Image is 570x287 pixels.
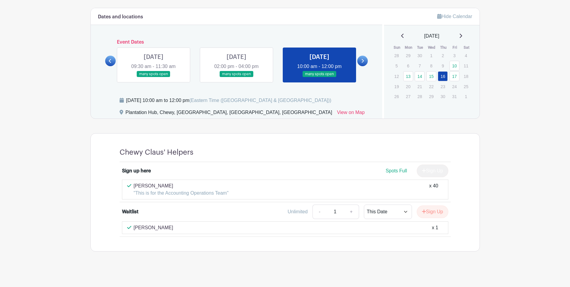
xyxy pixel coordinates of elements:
[426,82,436,91] p: 22
[450,51,459,60] p: 3
[450,61,459,71] a: 10
[438,71,448,81] a: 16
[403,61,413,70] p: 6
[98,14,143,20] h6: Dates and locations
[122,167,151,174] div: Sign up here
[337,109,364,119] a: View on Map
[461,51,471,60] p: 4
[415,92,425,101] p: 28
[126,109,332,119] div: Plantation Hub, Chewy, [GEOGRAPHIC_DATA], [GEOGRAPHIC_DATA], [GEOGRAPHIC_DATA]
[189,98,331,103] span: (Eastern Time ([GEOGRAPHIC_DATA] & [GEOGRAPHIC_DATA]))
[461,82,471,91] p: 25
[392,72,401,81] p: 12
[403,51,413,60] p: 29
[122,208,139,215] div: Waitlist
[437,14,472,19] a: Hide Calendar
[415,51,425,60] p: 30
[438,51,448,60] p: 2
[120,148,194,157] h4: Chewy Claus' Helpers
[449,45,461,51] th: Fri
[461,45,472,51] th: Sat
[461,72,471,81] p: 18
[432,224,438,231] div: x 1
[344,205,359,219] a: +
[461,61,471,70] p: 11
[429,182,438,197] div: x 40
[386,168,407,173] span: Spots Full
[392,51,401,60] p: 28
[403,92,413,101] p: 27
[415,61,425,70] p: 7
[312,205,326,219] a: -
[415,82,425,91] p: 21
[126,97,331,104] div: [DATE] 10:00 am to 12:00 pm
[438,61,448,70] p: 9
[461,92,471,101] p: 1
[134,190,229,197] p: "This is for the Accounting Operations Team"
[437,45,449,51] th: Thu
[392,61,401,70] p: 5
[438,82,448,91] p: 23
[134,224,173,231] p: [PERSON_NAME]
[288,208,308,215] div: Unlimited
[426,61,436,70] p: 8
[426,92,436,101] p: 29
[415,71,425,81] a: 14
[414,45,426,51] th: Tue
[450,82,459,91] p: 24
[392,82,401,91] p: 19
[438,92,448,101] p: 30
[426,51,436,60] p: 1
[426,45,438,51] th: Wed
[392,92,401,101] p: 26
[403,45,415,51] th: Mon
[403,82,413,91] p: 20
[403,71,413,81] a: 13
[450,92,459,101] p: 31
[116,39,358,45] h6: Event Dates
[391,45,403,51] th: Sun
[417,205,448,218] button: Sign Up
[426,71,436,81] a: 15
[424,32,439,40] span: [DATE]
[450,71,459,81] a: 17
[134,182,229,190] p: [PERSON_NAME]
